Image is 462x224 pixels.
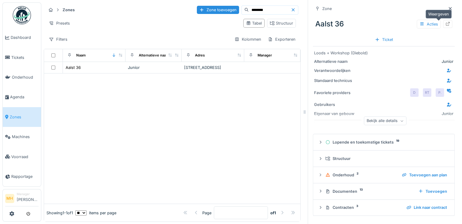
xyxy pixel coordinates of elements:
div: Toevoegen aan plan [399,171,450,179]
div: Page [202,210,211,216]
div: Junior [442,111,453,117]
strong: Zones [60,7,77,13]
div: Lopende en toekomstige tickets [325,139,447,145]
a: Zones [3,107,41,127]
div: Loods + Workshop (Diebold) [314,50,453,56]
span: Dashboard [11,35,39,40]
div: Manager [17,192,39,196]
div: Aalst 36 [66,65,81,70]
span: Tickets [11,55,39,60]
span: Zones [10,114,39,120]
span: Machines [12,134,39,140]
div: Eigenaar van gebouw [314,111,360,117]
div: Showing 1 - 1 of 1 [46,210,73,216]
li: [PERSON_NAME] [17,192,39,205]
div: Verantwoordelijken [314,68,360,73]
div: Zone [322,6,332,12]
span: Agenda [10,94,39,100]
span: Onderhoud [12,74,39,80]
div: Junior [362,59,453,64]
div: Structuur [325,156,447,161]
div: Contracten [325,205,402,210]
a: Voorraad [3,147,41,166]
div: Zone toevoegen [197,6,239,14]
div: D [410,88,419,97]
a: MH Manager[PERSON_NAME] [5,192,39,206]
summary: Structuur [316,153,452,164]
div: Filters [46,35,70,44]
div: [STREET_ADDRESS] [184,65,242,70]
div: items per page [75,210,116,216]
div: Ticket [372,36,395,44]
div: Toevoegen [416,187,450,195]
div: Manager [258,53,272,58]
div: P. [436,88,444,97]
div: Bekijk alle details [364,117,406,125]
div: Kolommen [232,35,264,44]
span: Rapportage [11,174,39,179]
a: Machines [3,127,41,147]
div: Gebruikers [314,102,360,107]
a: Tickets [3,47,41,67]
div: Aalst 36 [313,16,455,32]
a: Dashboard [3,28,41,47]
div: Onderhoud [325,172,397,178]
div: Structuur [270,20,293,26]
div: Exporteren [265,35,298,44]
summary: Lopende en toekomstige tickets19 [316,137,452,148]
summary: Onderhoud2Toevoegen aan plan [316,169,452,181]
img: Badge_color-CXgf-gQk.svg [13,6,31,24]
a: Agenda [3,87,41,107]
a: Rapportage [3,167,41,186]
div: Acties [417,20,441,29]
div: Link naar contract [404,203,450,212]
div: Standaard technicus [314,78,360,83]
div: Adres [195,53,205,58]
div: RT [423,88,431,97]
div: Naam [76,53,86,58]
div: Junior [128,65,179,70]
div: Alternatieve naam [139,53,169,58]
div: Tabel [246,20,262,26]
div: Alternatieve naam [314,59,360,64]
span: Voorraad [11,154,39,160]
summary: Contracten3Link naar contract [316,202,452,213]
div: Documenten [325,188,413,194]
div: Weergeven [426,10,452,19]
div: Favoriete providers [314,90,360,96]
div: Presets [46,19,73,28]
li: MH [5,194,14,203]
strong: of 1 [270,210,276,216]
a: Onderhoud [3,67,41,87]
summary: Documenten13Toevoegen [316,186,452,197]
